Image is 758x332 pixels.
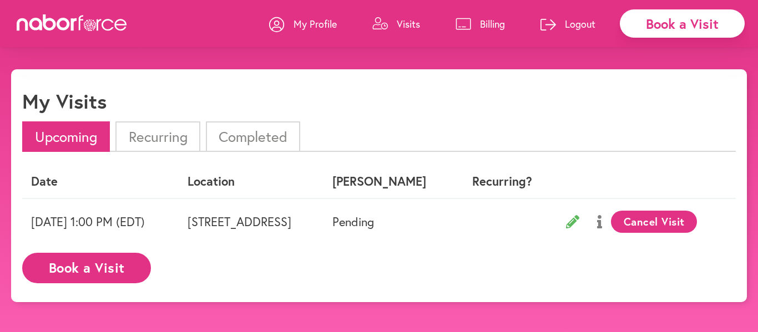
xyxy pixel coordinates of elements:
p: Logout [565,17,595,30]
button: Cancel Visit [611,211,697,233]
p: My Profile [294,17,337,30]
li: Completed [206,121,300,152]
a: Logout [540,7,595,40]
h1: My Visits [22,89,107,113]
li: Upcoming [22,121,110,152]
a: Visits [372,7,420,40]
a: Billing [456,7,505,40]
th: Recurring? [456,165,549,198]
a: My Profile [269,7,337,40]
td: [STREET_ADDRESS] [179,198,324,244]
p: Billing [480,17,505,30]
div: Book a Visit [620,9,745,38]
td: Pending [324,198,456,244]
a: Book a Visit [22,261,151,272]
td: [DATE] 1:00 PM (EDT) [22,198,179,244]
th: Date [22,165,179,198]
p: Visits [397,17,420,30]
li: Recurring [115,121,200,152]
button: Book a Visit [22,253,151,283]
th: Location [179,165,324,198]
th: [PERSON_NAME] [324,165,456,198]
